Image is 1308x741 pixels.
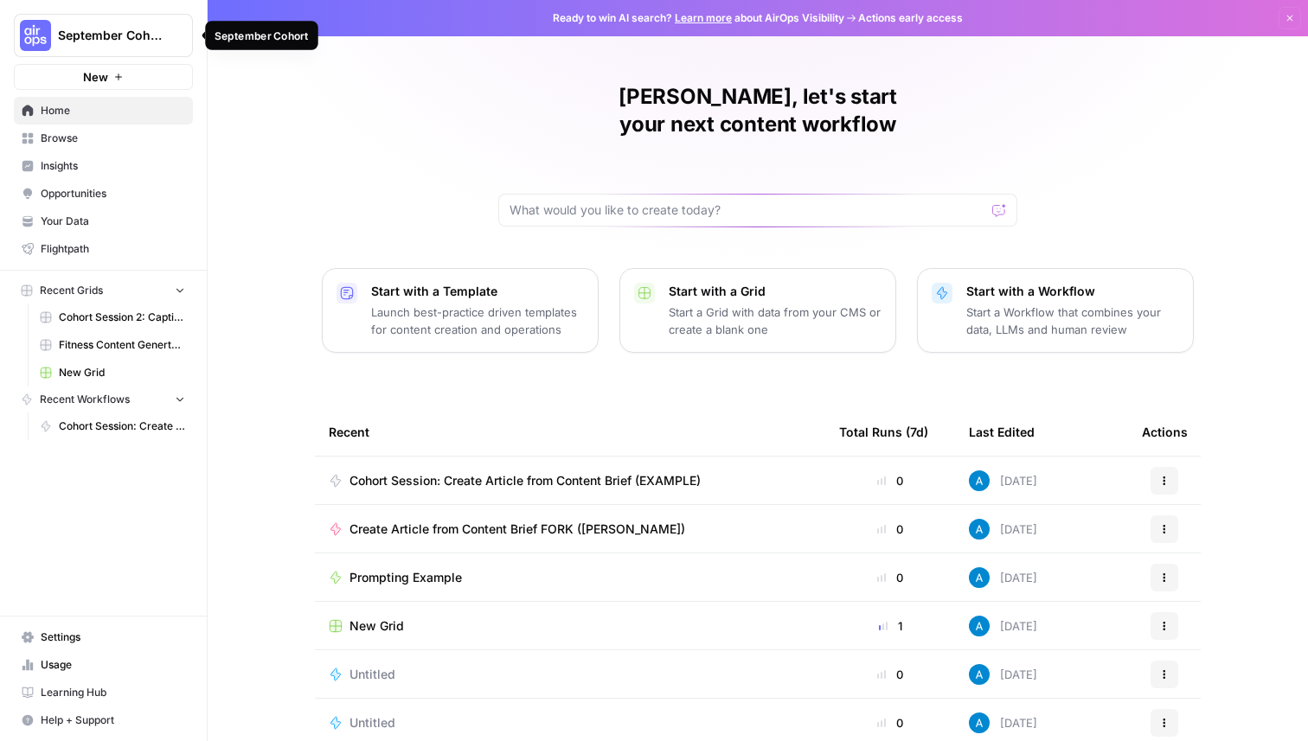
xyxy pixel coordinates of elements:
p: Start a Workflow that combines your data, LLMs and human review [966,303,1179,338]
button: Start with a TemplateLaunch best-practice driven templates for content creation and operations [322,268,599,353]
a: Untitled [329,714,811,731]
span: Home [41,103,185,118]
span: Untitled [349,714,395,731]
div: [DATE] [969,470,1037,491]
div: 0 [839,569,941,586]
span: Recent Grids [40,283,103,298]
span: New Grid [59,365,185,380]
span: Fitness Content Genertor ([PERSON_NAME]) [59,337,185,353]
span: Untitled [349,666,395,683]
a: Create Article from Content Brief FORK ([PERSON_NAME]) [329,521,811,538]
div: September Cohort [215,28,308,44]
a: New Grid [329,617,811,635]
span: Insights [41,158,185,174]
div: 0 [839,521,941,538]
span: Recent Workflows [40,392,130,407]
span: September Cohort [58,27,163,44]
a: Cohort Session: Create Article from Content Brief (EXAMPLE) [329,472,811,489]
div: [DATE] [969,712,1037,733]
div: [DATE] [969,616,1037,636]
span: Browse [41,131,185,146]
a: Flightpath [14,235,193,263]
span: New [83,68,108,86]
img: o3cqybgnmipr355j8nz4zpq1mc6x [969,712,990,733]
img: September Cohort Logo [20,20,51,51]
span: Help + Support [41,712,185,728]
a: Learn more [675,11,732,24]
button: Help + Support [14,706,193,734]
p: Start with a Grid [669,283,882,300]
a: Usage [14,651,193,679]
button: Recent Grids [14,278,193,303]
span: New Grid [349,617,404,635]
button: Start with a GridStart a Grid with data from your CMS or create a blank one [619,268,896,353]
p: Start with a Workflow [966,283,1179,300]
a: Settings [14,623,193,651]
span: Settings [41,629,185,645]
span: Cohort Session: Create Article from Content Brief (EXAMPLE) [59,418,185,434]
a: Cohort Session: Create Article from Content Brief (EXAMPLE) [32,412,193,440]
img: o3cqybgnmipr355j8nz4zpq1mc6x [969,470,990,491]
div: Actions [1142,408,1188,456]
span: Cohort Session: Create Article from Content Brief (EXAMPLE) [349,472,701,489]
p: Start a Grid with data from your CMS or create a blank one [669,303,882,338]
span: Prompting Example [349,569,462,586]
a: Browse [14,125,193,152]
p: Start with a Template [371,283,584,300]
div: Total Runs (7d) [839,408,928,456]
a: Your Data [14,208,193,235]
span: Ready to win AI search? about AirOps Visibility [553,10,844,26]
img: o3cqybgnmipr355j8nz4zpq1mc6x [969,664,990,685]
button: Workspace: September Cohort [14,14,193,57]
p: Launch best-practice driven templates for content creation and operations [371,303,584,338]
div: [DATE] [969,664,1037,685]
div: [DATE] [969,519,1037,540]
img: o3cqybgnmipr355j8nz4zpq1mc6x [969,616,990,636]
a: Untitled [329,666,811,683]
div: 0 [839,666,941,683]
span: Cohort Session 2: Caption Generation Grid [59,310,185,325]
a: Fitness Content Genertor ([PERSON_NAME]) [32,331,193,359]
span: Create Article from Content Brief FORK ([PERSON_NAME]) [349,521,685,538]
a: Opportunities [14,180,193,208]
span: Learning Hub [41,685,185,700]
span: Your Data [41,214,185,229]
button: New [14,64,193,90]
h1: [PERSON_NAME], let's start your next content workflow [498,83,1017,138]
a: Learning Hub [14,679,193,706]
a: Cohort Session 2: Caption Generation Grid [32,303,193,331]
input: What would you like to create today? [510,201,985,219]
span: Actions early access [858,10,963,26]
span: Opportunities [41,186,185,201]
img: o3cqybgnmipr355j8nz4zpq1mc6x [969,567,990,588]
div: Recent [329,408,811,456]
div: [DATE] [969,567,1037,588]
div: 0 [839,714,941,731]
button: Start with a WorkflowStart a Workflow that combines your data, LLMs and human review [917,268,1194,353]
a: Insights [14,152,193,180]
button: Recent Workflows [14,386,193,412]
a: New Grid [32,359,193,386]
span: Usage [41,657,185,673]
img: o3cqybgnmipr355j8nz4zpq1mc6x [969,519,990,540]
a: Prompting Example [329,569,811,586]
a: Home [14,97,193,125]
div: Last Edited [969,408,1035,456]
div: 0 [839,472,941,489]
div: 1 [839,617,941,635]
span: Flightpath [41,241,185,257]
